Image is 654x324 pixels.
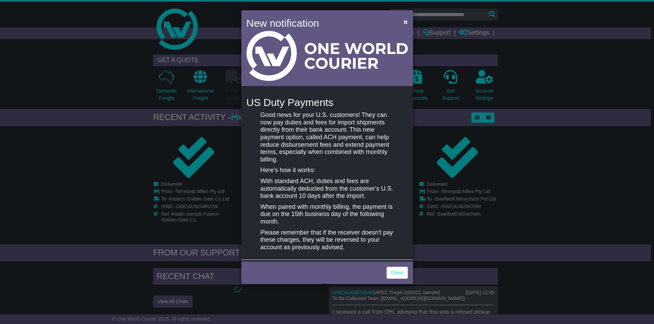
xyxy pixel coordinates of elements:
[403,18,408,26] span: ×
[260,203,393,226] p: When paired with monthly billing, the payment is due on the 15th business day of the following mo...
[260,167,393,174] p: Here's how it works:
[260,178,393,200] p: With standard ACH, duties and fees are automatically deducted from the customer's U.S. bank accou...
[246,97,408,108] h4: US Duty Payments
[246,31,408,81] img: Light
[387,267,408,279] a: Close
[246,15,394,31] h4: New notification
[260,229,393,251] p: Please remember that if the receiver doesn't pay these charges, they will be reversed to your acc...
[400,15,411,29] button: Close
[260,111,393,163] p: Good news for your U.S. customers! They can now pay duties and fees for import shipments directly...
